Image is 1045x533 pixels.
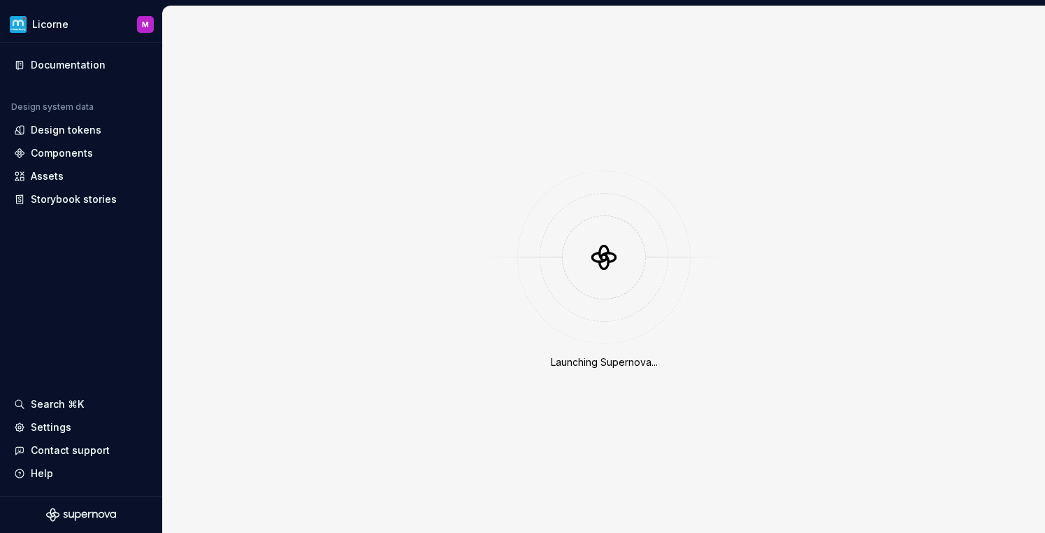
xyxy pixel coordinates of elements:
div: Storybook stories [31,192,117,206]
a: Documentation [8,54,154,76]
button: Contact support [8,439,154,462]
a: Settings [8,416,154,439]
div: Components [31,146,93,160]
button: Help [8,462,154,485]
div: Search ⌘K [31,397,84,411]
button: Search ⌘K [8,393,154,415]
div: Assets [31,169,64,183]
div: Contact support [31,443,110,457]
img: af8a73a7-8b89-4213-bce6-60d5855076ab.png [10,16,27,33]
div: Settings [31,420,71,434]
a: Design tokens [8,119,154,141]
div: Documentation [31,58,106,72]
div: Design system data [11,101,94,113]
div: Licorne [32,17,69,31]
div: Help [31,467,53,481]
div: M [142,19,149,30]
a: Components [8,142,154,164]
svg: Supernova Logo [46,508,116,522]
div: Design tokens [31,123,101,137]
button: LicorneM [3,9,159,39]
div: Launching Supernova... [551,355,658,369]
a: Assets [8,165,154,187]
a: Storybook stories [8,188,154,211]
